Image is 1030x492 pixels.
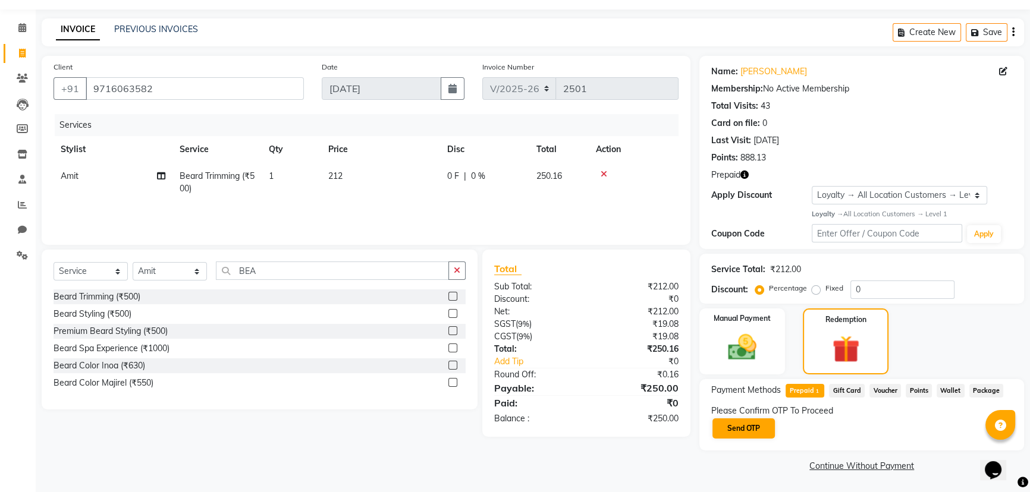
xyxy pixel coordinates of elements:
[937,384,965,398] span: Wallet
[711,83,763,95] div: Membership:
[711,189,812,201] div: Apply Discount
[825,314,866,325] label: Redemption
[714,313,771,324] label: Manual Payment
[269,171,274,181] span: 1
[967,225,1001,243] button: Apply
[86,77,304,100] input: Search by Name/Mobile/Email/Code
[740,152,766,164] div: 888.13
[761,100,770,112] div: 43
[485,293,586,305] div: Discount:
[464,170,466,182] span: |
[54,77,87,100] button: +91
[586,305,687,318] div: ₹212.00
[485,381,586,395] div: Payable:
[711,263,765,276] div: Service Total:
[711,100,758,112] div: Total Visits:
[586,330,687,343] div: ₹19.08
[447,170,459,182] span: 0 F
[711,384,781,396] span: Payment Methods
[586,396,687,410] div: ₹0
[980,444,1018,480] iframe: chat widget
[54,342,169,355] div: Beard Spa Experience (₹1000)
[494,331,516,342] span: CGST
[969,384,1004,398] span: Package
[54,62,73,72] label: Client
[55,114,687,136] div: Services
[893,23,961,42] button: Create New
[321,136,440,163] th: Price
[586,280,687,293] div: ₹212.00
[586,368,687,381] div: ₹0.16
[54,291,140,303] div: Beard Trimming (₹500)
[711,405,1012,417] div: Please Confirm OTP To Proceed
[829,384,865,398] span: Gift Card
[482,62,534,72] label: Invoice Number
[529,136,589,163] th: Total
[471,170,485,182] span: 0 %
[740,65,807,78] a: [PERSON_NAME]
[54,325,168,338] div: Premium Beard Styling (₹500)
[812,224,962,242] input: Enter Offer / Coupon Code
[966,23,1007,42] button: Save
[603,355,687,368] div: ₹0
[711,152,738,164] div: Points:
[770,263,801,276] div: ₹212.00
[485,280,586,293] div: Sub Total:
[114,24,198,34] a: PREVIOUS INVOICES
[711,283,748,296] div: Discount:
[519,332,530,341] span: 9%
[485,355,604,368] a: Add Tip
[485,412,586,425] div: Balance :
[702,460,1022,472] a: Continue Without Payment
[54,308,131,320] div: Beard Styling (₹500)
[586,318,687,330] div: ₹19.08
[216,261,449,280] input: Search or Scan
[536,171,562,181] span: 250.16
[711,228,812,240] div: Coupon Code
[711,169,740,181] span: Prepaid
[494,263,522,275] span: Total
[589,136,679,163] th: Action
[180,171,255,194] span: Beard Trimming (₹500)
[485,343,586,355] div: Total:
[824,332,868,366] img: _gift.svg
[172,136,262,163] th: Service
[328,171,343,181] span: 212
[753,134,779,147] div: [DATE]
[54,359,145,372] div: Beard Color Inoa (₹630)
[769,283,807,294] label: Percentage
[485,305,586,318] div: Net:
[440,136,529,163] th: Disc
[518,319,529,329] span: 9%
[812,209,1012,219] div: All Location Customers → Level 1
[586,381,687,395] div: ₹250.00
[586,343,687,355] div: ₹250.16
[869,384,901,398] span: Voucher
[825,283,843,294] label: Fixed
[56,19,100,40] a: INVOICE
[786,384,824,398] span: Prepaid
[711,134,751,147] div: Last Visit:
[494,318,516,329] span: SGST
[719,331,765,364] img: _cash.svg
[61,171,78,181] span: Amit
[711,117,760,130] div: Card on file:
[814,389,821,396] span: 1
[711,65,738,78] div: Name:
[711,83,1012,95] div: No Active Membership
[54,377,153,389] div: Beard Color Majirel (₹550)
[54,136,172,163] th: Stylist
[262,136,321,163] th: Qty
[485,330,586,343] div: ( )
[586,412,687,425] div: ₹250.00
[322,62,338,72] label: Date
[485,396,586,410] div: Paid:
[812,210,843,218] strong: Loyalty →
[485,318,586,330] div: ( )
[586,293,687,305] div: ₹0
[762,117,767,130] div: 0
[485,368,586,381] div: Round Off:
[712,418,775,439] button: Send OTP
[906,384,932,398] span: Points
